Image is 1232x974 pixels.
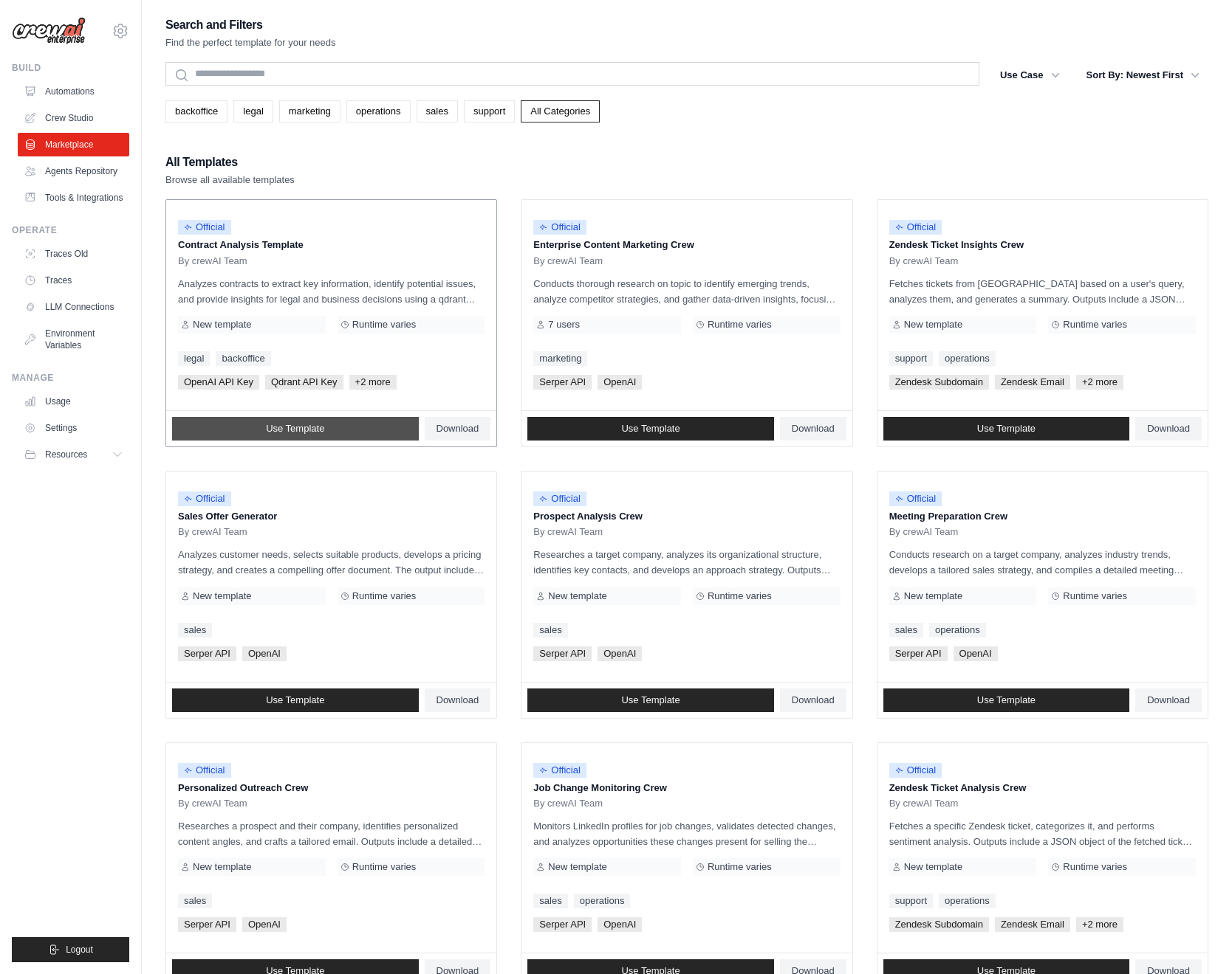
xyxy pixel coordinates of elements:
button: Sort By: Newest First [1078,62,1208,89]
span: Resources [45,449,87,460]
a: backoffice [216,351,270,366]
span: Runtime varies [352,861,417,873]
span: New template [193,590,251,602]
a: Automations [18,80,129,103]
p: Sales Offer Generator [178,509,485,524]
a: operations [939,351,996,366]
span: Download [1147,694,1190,706]
p: Prospect Analysis Crew [533,509,840,524]
span: New template [904,319,962,331]
a: Crew Studio [18,106,129,130]
span: OpenAI API Key [178,375,259,390]
p: Analyzes customer needs, selects suitable products, develops a pricing strategy, and creates a co... [178,547,485,578]
a: Download [1135,417,1202,441]
a: sales [178,623,212,638]
span: Official [178,763,231,778]
span: New template [193,319,251,331]
span: Use Template [621,423,680,435]
a: Download [780,417,846,441]
a: Usage [18,390,129,413]
span: OpenAI [598,375,642,390]
span: Runtime varies [1063,590,1127,602]
span: By crewAI Team [178,255,247,267]
span: Runtime varies [1063,861,1127,873]
span: By crewAI Team [889,798,959,809]
a: Marketplace [18,133,129,156]
span: Qdrant API Key [265,375,343,390]
span: By crewAI Team [533,798,603,809]
span: New template [548,861,606,873]
img: Logo [12,17,86,45]
span: Official [889,491,942,506]
span: By crewAI Team [178,798,247,809]
p: Enterprise Content Marketing Crew [533,238,840,252]
p: Contract Analysis Template [178,238,485,252]
span: Use Template [977,694,1036,706]
p: Personalized Outreach Crew [178,781,485,795]
span: Serper API [889,646,948,661]
span: New template [904,861,962,873]
span: By crewAI Team [889,255,959,267]
p: Fetches tickets from [GEOGRAPHIC_DATA] based on a user's query, analyzes them, and generates a su... [889,276,1196,307]
span: 7 users [548,319,580,331]
a: sales [533,894,567,908]
span: +2 more [1076,917,1123,932]
a: Use Template [883,417,1130,441]
a: operations [939,894,996,908]
span: New template [193,861,251,873]
span: Use Template [621,694,680,706]
a: All Categories [521,100,600,122]
span: Runtime varies [708,590,772,602]
span: Download [792,694,835,706]
p: Monitors LinkedIn profiles for job changes, validates detected changes, and analyzes opportunitie... [533,818,840,849]
a: sales [889,623,923,638]
h2: All Templates [165,152,295,173]
p: Job Change Monitoring Crew [533,781,840,795]
span: Official [178,220,231,235]
h2: Search and Filters [165,15,336,35]
span: Serper API [533,917,592,932]
span: Serper API [178,646,236,661]
span: Logout [66,944,93,956]
a: Download [1135,688,1202,712]
a: backoffice [165,100,227,122]
span: By crewAI Team [533,255,603,267]
p: Fetches a specific Zendesk ticket, categorizes it, and performs sentiment analysis. Outputs inclu... [889,818,1196,849]
span: Serper API [178,917,236,932]
p: Zendesk Ticket Analysis Crew [889,781,1196,795]
span: OpenAI [242,917,287,932]
p: Meeting Preparation Crew [889,509,1196,524]
a: support [464,100,515,122]
span: Runtime varies [352,590,417,602]
span: Runtime varies [352,319,417,331]
span: Serper API [533,375,592,390]
a: operations [929,623,986,638]
span: OpenAI [242,646,287,661]
a: marketing [533,351,587,366]
p: Conducts thorough research on topic to identify emerging trends, analyze competitor strategies, a... [533,276,840,307]
span: Official [889,763,942,778]
a: Settings [18,416,129,440]
span: Use Template [266,694,324,706]
a: Traces [18,269,129,292]
span: OpenAI [598,917,642,932]
a: Use Template [883,688,1130,712]
a: marketing [279,100,340,122]
p: Zendesk Ticket Insights Crew [889,238,1196,252]
p: Analyzes contracts to extract key information, identify potential issues, and provide insights fo... [178,276,485,307]
span: OpenAI [954,646,998,661]
span: Zendesk Email [995,917,1070,932]
span: New template [904,590,962,602]
span: Official [889,220,942,235]
span: Official [533,763,586,778]
span: By crewAI Team [533,526,603,538]
span: By crewAI Team [178,526,247,538]
a: sales [533,623,567,638]
span: Download [792,423,835,435]
a: Use Template [172,417,419,441]
div: Build [12,62,129,74]
span: Runtime varies [708,319,772,331]
a: Download [425,417,491,441]
p: Browse all available templates [165,173,295,187]
span: Download [1147,423,1190,435]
